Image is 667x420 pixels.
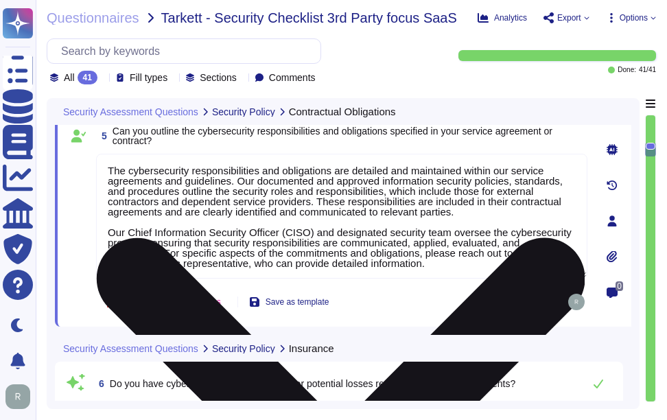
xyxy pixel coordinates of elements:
[212,107,275,117] span: Security Policy
[200,73,237,82] span: Sections
[212,344,275,353] span: Security Policy
[63,344,198,353] span: Security Assessment Questions
[269,73,316,82] span: Comments
[5,384,30,409] img: user
[54,39,320,63] input: Search by keywords
[616,281,623,291] span: 0
[568,294,585,310] img: user
[618,67,636,73] span: Done:
[96,154,587,279] textarea: The cybersecurity responsibilities and obligations are detailed and maintained within our service...
[93,379,104,388] span: 6
[557,14,581,22] span: Export
[63,107,198,117] span: Security Assessment Questions
[639,67,656,73] span: 41 / 41
[478,12,527,23] button: Analytics
[130,73,167,82] span: Fill types
[96,131,107,141] span: 5
[289,106,396,117] span: Contractual Obligations
[47,11,139,25] span: Questionnaires
[161,11,457,25] span: Tarkett - Security Checklist 3rd Party focus SaaS
[620,14,648,22] span: Options
[78,71,97,84] div: 41
[3,382,40,412] button: user
[113,126,552,146] span: Can you outline the cybersecurity responsibilities and obligations specified in your service agre...
[494,14,527,22] span: Analytics
[289,343,334,353] span: Insurance
[64,73,75,82] span: All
